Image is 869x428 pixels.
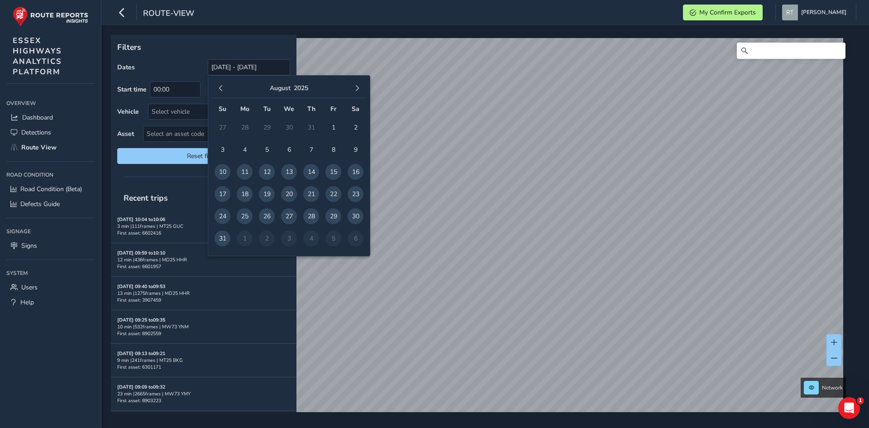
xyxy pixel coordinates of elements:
[117,130,134,138] label: Asset
[13,6,88,27] img: rr logo
[237,142,253,158] span: 4
[259,142,275,158] span: 5
[114,38,843,423] canvas: Map
[148,104,275,119] div: Select vehicle
[117,263,161,270] span: First asset: 6601957
[281,142,297,158] span: 6
[294,84,308,92] button: 2025
[259,208,275,224] span: 26
[303,164,319,180] span: 14
[20,200,60,208] span: Defects Guide
[117,384,165,390] strong: [DATE] 09:09 to 09:32
[6,96,95,110] div: Overview
[117,357,290,364] div: 9 min | 241 frames | MT25 BKG
[21,283,38,292] span: Users
[21,143,57,152] span: Route View
[117,186,174,210] span: Recent trips
[117,364,161,370] span: First asset: 6301171
[237,208,253,224] span: 25
[348,120,363,135] span: 2
[6,140,95,155] a: Route View
[6,125,95,140] a: Detections
[6,110,95,125] a: Dashboard
[857,397,864,404] span: 1
[303,208,319,224] span: 28
[325,164,341,180] span: 15
[6,295,95,310] a: Help
[237,164,253,180] span: 11
[281,208,297,224] span: 27
[117,216,165,223] strong: [DATE] 10:04 to 10:06
[6,182,95,197] a: Road Condition (Beta)
[348,164,363,180] span: 16
[124,152,283,160] span: Reset filters
[259,164,275,180] span: 12
[20,185,82,193] span: Road Condition (Beta)
[215,142,230,158] span: 3
[838,397,860,419] iframe: Intercom live chat
[307,105,315,113] span: Th
[143,126,275,141] span: Select an asset code
[215,186,230,202] span: 17
[270,84,291,92] button: August
[6,238,95,253] a: Signs
[117,85,147,94] label: Start time
[263,105,271,113] span: Tu
[237,186,253,202] span: 18
[303,142,319,158] span: 7
[117,317,165,323] strong: [DATE] 09:25 to 09:35
[352,105,359,113] span: Sa
[117,230,161,236] span: First asset: 6602416
[13,35,62,77] span: ESSEX HIGHWAYS ANALYTICS PLATFORM
[117,397,161,404] span: First asset: 8903223
[22,113,53,122] span: Dashboard
[117,283,165,290] strong: [DATE] 09:40 to 09:53
[117,41,290,53] p: Filters
[6,266,95,280] div: System
[6,197,95,212] a: Defects Guide
[330,105,336,113] span: Fr
[21,128,51,137] span: Detections
[348,186,363,202] span: 23
[281,164,297,180] span: 13
[117,390,290,397] div: 23 min | 2665 frames | MW73 YMY
[348,208,363,224] span: 30
[219,105,226,113] span: Su
[117,250,165,256] strong: [DATE] 09:59 to 10:10
[782,5,798,20] img: diamond-layout
[215,231,230,246] span: 31
[215,164,230,180] span: 10
[683,5,763,20] button: My Confirm Exports
[6,168,95,182] div: Road Condition
[699,8,756,17] span: My Confirm Exports
[20,298,34,307] span: Help
[303,186,319,202] span: 21
[117,148,290,164] button: Reset filters
[21,241,37,250] span: Signs
[325,186,341,202] span: 22
[325,142,341,158] span: 8
[117,330,161,337] span: First asset: 8902559
[117,63,135,72] label: Dates
[143,8,194,20] span: route-view
[6,280,95,295] a: Users
[281,186,297,202] span: 20
[117,223,290,230] div: 3 min | 111 frames | MT25 GUC
[117,290,290,297] div: 13 min | 1275 frames | MD25 HHR
[117,297,161,303] span: First asset: 3907459
[6,225,95,238] div: Signage
[737,43,845,59] input: Search
[240,105,249,113] span: Mo
[822,384,843,391] span: Network
[782,5,850,20] button: [PERSON_NAME]
[801,5,846,20] span: [PERSON_NAME]
[117,256,290,263] div: 12 min | 436 frames | MD25 HHR
[348,142,363,158] span: 9
[325,208,341,224] span: 29
[284,105,294,113] span: We
[259,186,275,202] span: 19
[215,208,230,224] span: 24
[325,120,341,135] span: 1
[117,350,165,357] strong: [DATE] 09:13 to 09:21
[117,107,139,116] label: Vehicle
